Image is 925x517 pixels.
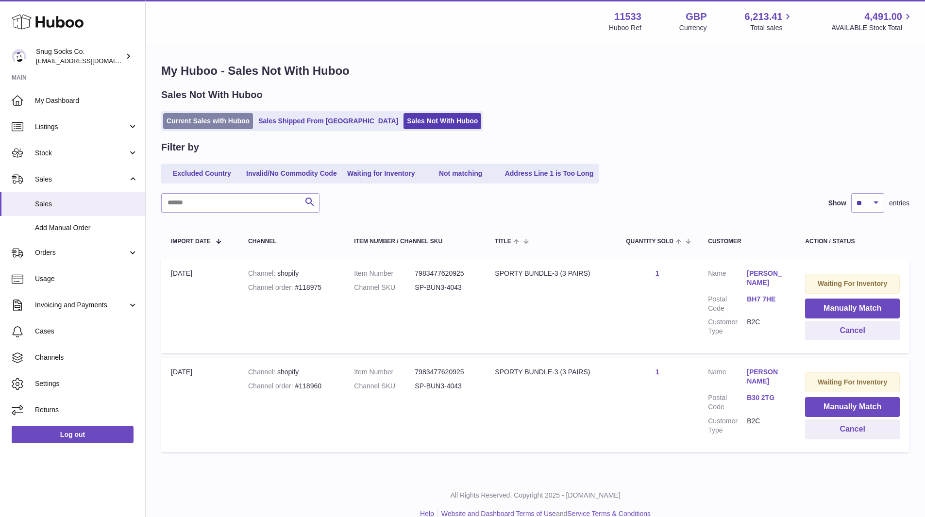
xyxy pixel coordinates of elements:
[35,379,138,388] span: Settings
[805,299,900,318] button: Manually Match
[745,10,783,23] span: 6,213.41
[864,10,902,23] span: 4,491.00
[35,353,138,362] span: Channels
[708,238,786,245] div: Customer
[171,238,211,245] span: Import date
[415,269,475,278] dd: 7983477620925
[35,274,138,284] span: Usage
[747,393,786,402] a: B30 2TG
[248,367,335,377] div: shopify
[163,166,241,182] a: Excluded Country
[153,491,917,500] p: All Rights Reserved. Copyright 2025 - [DOMAIN_NAME]
[12,426,134,443] a: Log out
[35,122,128,132] span: Listings
[35,200,138,209] span: Sales
[35,405,138,415] span: Returns
[805,419,900,439] button: Cancel
[502,166,597,182] a: Address Line 1 is Too Long
[354,367,415,377] dt: Item Number
[708,317,747,336] dt: Customer Type
[354,382,415,391] dt: Channel SKU
[656,269,659,277] a: 1
[828,199,846,208] label: Show
[248,284,295,291] strong: Channel order
[161,141,199,154] h2: Filter by
[609,23,641,33] div: Huboo Ref
[342,166,420,182] a: Waiting for Inventory
[745,10,794,33] a: 6,213.41 Total sales
[415,382,475,391] dd: SP-BUN3-4043
[708,417,747,435] dt: Customer Type
[708,367,747,388] dt: Name
[35,327,138,336] span: Cases
[679,23,707,33] div: Currency
[818,378,887,386] strong: Waiting For Inventory
[747,269,786,287] a: [PERSON_NAME]
[161,358,238,451] td: [DATE]
[495,238,511,245] span: Title
[495,367,606,377] div: SPORTY BUNDLE-3 (3 PAIRS)
[708,393,747,412] dt: Postal Code
[422,166,500,182] a: Not matching
[161,63,909,79] h1: My Huboo - Sales Not With Huboo
[161,88,263,101] h2: Sales Not With Huboo
[818,280,887,287] strong: Waiting For Inventory
[686,10,706,23] strong: GBP
[708,269,747,290] dt: Name
[248,238,335,245] div: Channel
[12,49,26,64] img: info@snugsocks.co.uk
[248,269,277,277] strong: Channel
[415,367,475,377] dd: 7983477620925
[626,238,673,245] span: Quantity Sold
[747,317,786,336] dd: B2C
[831,23,913,33] span: AVAILABLE Stock Total
[805,321,900,341] button: Cancel
[495,269,606,278] div: SPORTY BUNDLE-3 (3 PAIRS)
[248,382,335,391] div: #118960
[36,57,143,65] span: [EMAIL_ADDRESS][DOMAIN_NAME]
[747,367,786,386] a: [PERSON_NAME]
[404,113,481,129] a: Sales Not With Huboo
[255,113,402,129] a: Sales Shipped From [GEOGRAPHIC_DATA]
[248,269,335,278] div: shopify
[889,199,909,208] span: entries
[708,295,747,313] dt: Postal Code
[354,238,475,245] div: Item Number / Channel SKU
[805,397,900,417] button: Manually Match
[36,47,123,66] div: Snug Socks Co.
[747,417,786,435] dd: B2C
[415,283,475,292] dd: SP-BUN3-4043
[35,248,128,257] span: Orders
[248,368,277,376] strong: Channel
[750,23,793,33] span: Total sales
[161,259,238,353] td: [DATE]
[35,175,128,184] span: Sales
[35,300,128,310] span: Invoicing and Payments
[805,238,900,245] div: Action / Status
[163,113,253,129] a: Current Sales with Huboo
[354,269,415,278] dt: Item Number
[35,149,128,158] span: Stock
[248,382,295,390] strong: Channel order
[354,283,415,292] dt: Channel SKU
[243,166,340,182] a: Invalid/No Commodity Code
[248,283,335,292] div: #118975
[35,223,138,233] span: Add Manual Order
[831,10,913,33] a: 4,491.00 AVAILABLE Stock Total
[656,368,659,376] a: 1
[747,295,786,304] a: BH7 7HE
[614,10,641,23] strong: 11533
[35,96,138,105] span: My Dashboard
